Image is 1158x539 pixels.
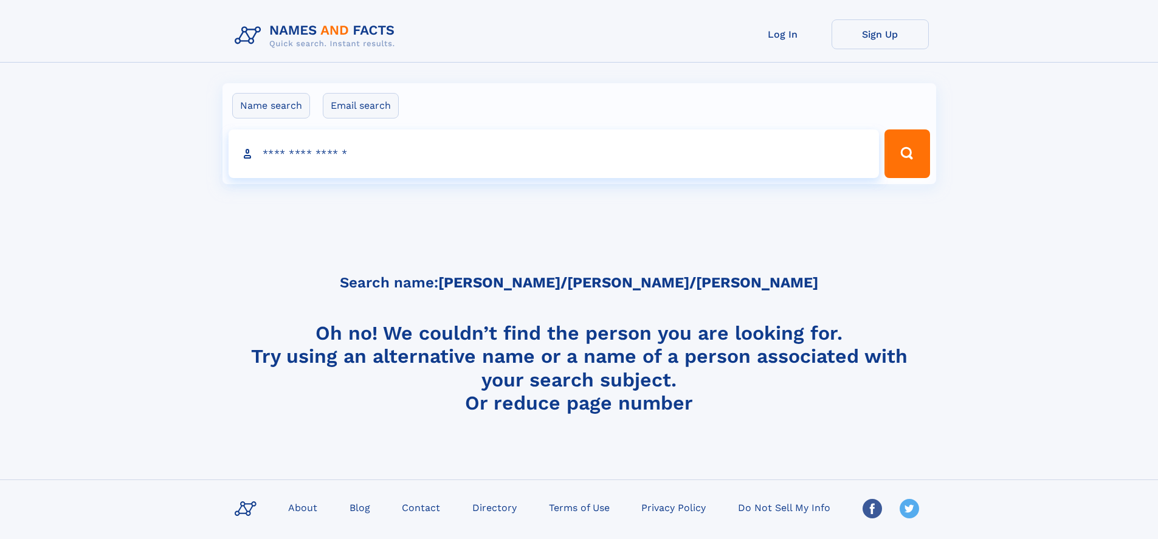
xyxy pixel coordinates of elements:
[340,275,818,291] h5: Search name:
[832,19,929,49] a: Sign Up
[544,498,615,516] a: Terms of Use
[733,498,835,516] a: Do Not Sell My Info
[283,498,322,516] a: About
[467,498,522,516] a: Directory
[636,498,711,516] a: Privacy Policy
[884,129,929,178] button: Search Button
[229,129,880,178] input: search input
[438,274,818,291] b: [PERSON_NAME]/[PERSON_NAME]/[PERSON_NAME]
[345,498,375,516] a: Blog
[232,93,310,118] label: Name search
[900,499,919,518] img: Twitter
[734,19,832,49] a: Log In
[863,499,882,518] img: Facebook
[230,321,929,414] h4: Oh no! We couldn’t find the person you are looking for. Try using an alternative name or a name o...
[323,93,399,118] label: Email search
[397,498,445,516] a: Contact
[230,19,405,52] img: Logo Names and Facts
